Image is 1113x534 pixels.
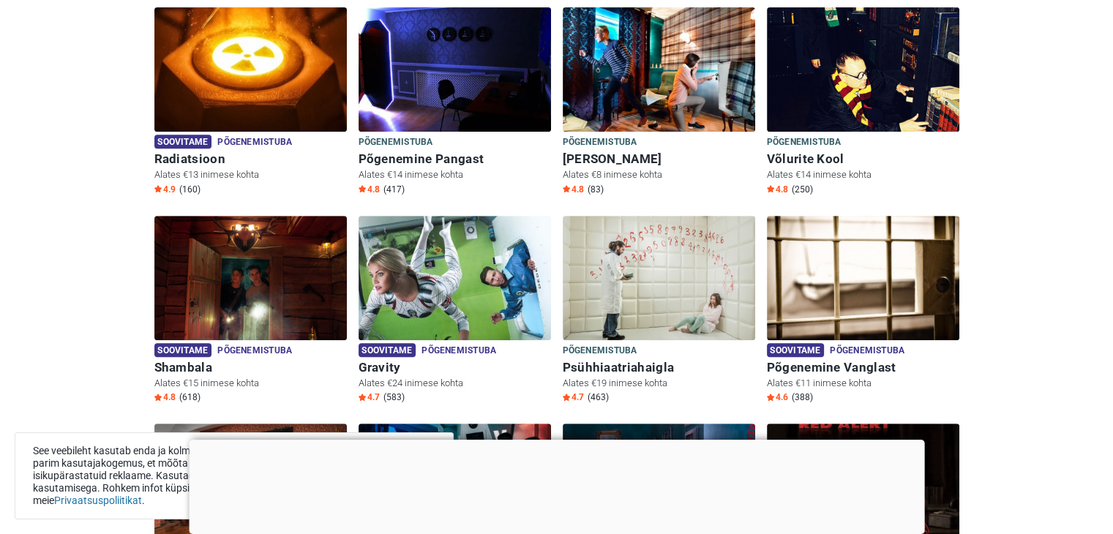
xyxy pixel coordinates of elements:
[830,343,904,359] span: Põgenemistuba
[359,135,433,151] span: Põgenemistuba
[154,360,347,375] h6: Shambala
[154,7,347,132] img: Radiatsioon
[767,184,788,195] span: 4.8
[154,377,347,390] p: Alates €15 inimese kohta
[563,135,637,151] span: Põgenemistuba
[792,391,813,403] span: (388)
[767,7,959,198] a: Võlurite Kool Põgenemistuba Võlurite Kool Alates €14 inimese kohta Star4.8 (250)
[767,168,959,181] p: Alates €14 inimese kohta
[767,216,959,407] a: Põgenemine Vanglast Soovitame Põgenemistuba Põgenemine Vanglast Alates €11 inimese kohta Star4.6 ...
[359,360,551,375] h6: Gravity
[563,185,570,192] img: Star
[359,216,551,340] img: Gravity
[15,432,454,519] div: See veebileht kasutab enda ja kolmandate osapoolte küpsiseid, et tuua sinuni parim kasutajakogemu...
[563,7,755,132] img: Sherlock Holmes
[563,343,637,359] span: Põgenemistuba
[563,184,584,195] span: 4.8
[154,216,347,340] img: Shambala
[563,216,755,340] img: Psühhiaatriahaigla
[154,391,176,403] span: 4.8
[767,391,788,403] span: 4.6
[767,360,959,375] h6: Põgenemine Vanglast
[563,391,584,403] span: 4.7
[767,216,959,340] img: Põgenemine Vanglast
[359,185,366,192] img: Star
[359,391,380,403] span: 4.7
[767,343,825,357] span: Soovitame
[588,391,609,403] span: (463)
[154,184,176,195] span: 4.9
[383,184,405,195] span: (417)
[563,168,755,181] p: Alates €8 inimese kohta
[217,343,292,359] span: Põgenemistuba
[421,343,496,359] span: Põgenemistuba
[359,168,551,181] p: Alates €14 inimese kohta
[217,135,292,151] span: Põgenemistuba
[154,7,347,198] a: Radiatsioon Soovitame Põgenemistuba Radiatsioon Alates €13 inimese kohta Star4.9 (160)
[359,377,551,390] p: Alates €24 inimese kohta
[359,343,416,357] span: Soovitame
[767,7,959,132] img: Võlurite Kool
[563,394,570,401] img: Star
[189,440,924,530] iframe: Advertisement
[767,377,959,390] p: Alates €11 inimese kohta
[359,151,551,167] h6: Põgenemine Pangast
[767,185,774,192] img: Star
[154,135,212,148] span: Soovitame
[154,151,347,167] h6: Radiatsioon
[767,151,959,167] h6: Võlurite Kool
[563,216,755,407] a: Psühhiaatriahaigla Põgenemistuba Psühhiaatriahaigla Alates €19 inimese kohta Star4.7 (463)
[154,394,162,401] img: Star
[383,391,405,403] span: (583)
[359,184,380,195] span: 4.8
[154,216,347,407] a: Shambala Soovitame Põgenemistuba Shambala Alates €15 inimese kohta Star4.8 (618)
[563,7,755,198] a: Sherlock Holmes Põgenemistuba [PERSON_NAME] Alates €8 inimese kohta Star4.8 (83)
[154,185,162,192] img: Star
[588,184,604,195] span: (83)
[767,394,774,401] img: Star
[54,494,142,506] a: Privaatsuspoliitikat
[563,377,755,390] p: Alates €19 inimese kohta
[359,7,551,132] img: Põgenemine Pangast
[154,168,347,181] p: Alates €13 inimese kohta
[767,135,842,151] span: Põgenemistuba
[359,216,551,407] a: Gravity Soovitame Põgenemistuba Gravity Alates €24 inimese kohta Star4.7 (583)
[154,343,212,357] span: Soovitame
[179,391,201,403] span: (618)
[179,184,201,195] span: (160)
[792,184,813,195] span: (250)
[563,151,755,167] h6: [PERSON_NAME]
[359,7,551,198] a: Põgenemine Pangast Põgenemistuba Põgenemine Pangast Alates €14 inimese kohta Star4.8 (417)
[563,360,755,375] h6: Psühhiaatriahaigla
[359,394,366,401] img: Star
